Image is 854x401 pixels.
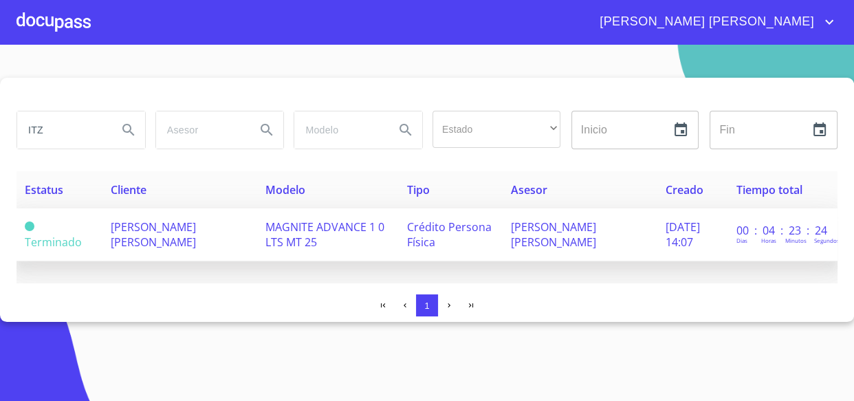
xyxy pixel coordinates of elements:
p: Segundos [814,237,840,244]
span: Terminado [25,235,82,250]
p: Minutos [785,237,807,244]
button: Search [112,113,145,147]
p: 00 : 04 : 23 : 24 [736,223,829,238]
p: Horas [761,237,776,244]
span: MAGNITE ADVANCE 1 0 LTS MT 25 [265,219,384,250]
button: Search [389,113,422,147]
button: Search [250,113,283,147]
span: Creado [666,182,703,197]
span: [PERSON_NAME] [PERSON_NAME] [589,11,821,33]
span: Cliente [111,182,146,197]
span: Modelo [265,182,305,197]
span: [PERSON_NAME] [PERSON_NAME] [111,219,196,250]
span: Asesor [511,182,547,197]
span: 1 [424,301,429,311]
input: search [17,111,107,149]
span: [DATE] 14:07 [666,219,700,250]
span: Crédito Persona Física [407,219,492,250]
button: 1 [416,294,438,316]
span: [PERSON_NAME] [PERSON_NAME] [511,219,596,250]
div: ​ [433,111,560,148]
span: Tipo [407,182,430,197]
span: Terminado [25,221,34,231]
button: account of current user [589,11,837,33]
p: Dias [736,237,747,244]
span: Estatus [25,182,63,197]
input: search [294,111,384,149]
input: search [156,111,245,149]
span: Tiempo total [736,182,802,197]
